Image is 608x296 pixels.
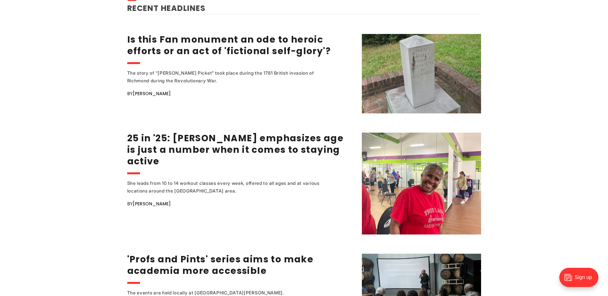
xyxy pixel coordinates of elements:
[127,69,336,85] div: The story of “[PERSON_NAME] Picket” took place during the 1781 British invasion of Richmond durin...
[554,265,608,296] iframe: portal-trigger
[127,132,344,168] a: 25 in '25: [PERSON_NAME] emphasizes age is just a number when it comes to staying active
[133,90,171,97] a: [PERSON_NAME]
[362,133,481,234] img: 25 in '25: Debra Sims Fleisher emphasizes age is just a number when it comes to staying active
[133,201,171,207] a: [PERSON_NAME]
[127,90,354,97] div: By
[127,200,354,208] div: By
[362,34,481,113] img: Is this Fan monument an ode to heroic efforts or an act of 'fictional self-glory'?
[127,179,336,195] div: She leads from 10 to 14 workout classes every week, offered to all ages and at various locations ...
[127,33,331,57] a: Is this Fan monument an ode to heroic efforts or an act of 'fictional self-glory'?
[127,253,314,277] a: 'Profs and Pints' series aims to make academia more accessible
